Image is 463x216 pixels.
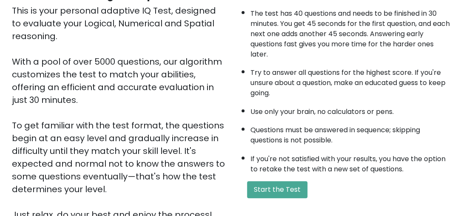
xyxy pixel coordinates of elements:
li: Questions must be answered in sequence; skipping questions is not possible. [250,121,452,145]
li: Try to answer all questions for the highest score. If you're unsure about a question, make an edu... [250,63,452,98]
button: Start the Test [247,181,307,198]
li: If you're not satisfied with your results, you have the option to retake the test with a new set ... [250,150,452,174]
li: Use only your brain, no calculators or pens. [250,102,452,117]
li: The test has 40 questions and needs to be finished in 30 minutes. You get 45 seconds for the firs... [250,4,452,60]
